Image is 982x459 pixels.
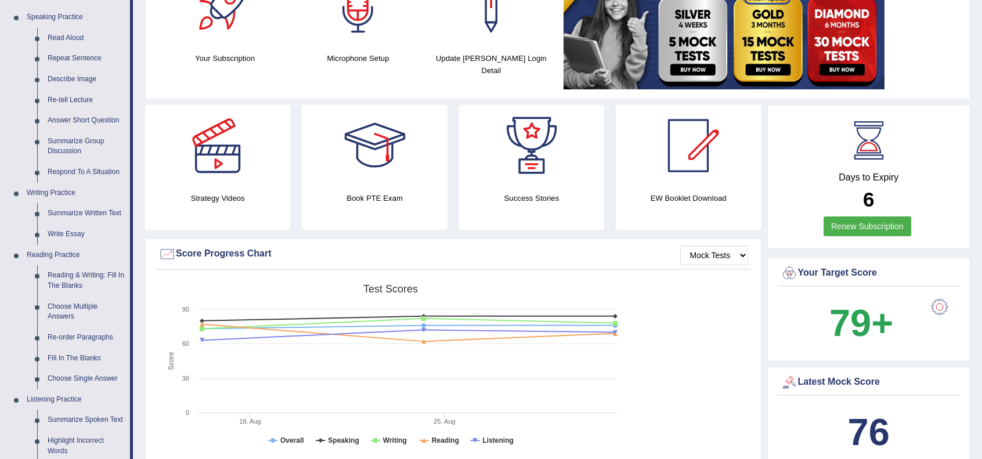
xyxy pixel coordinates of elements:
[164,52,286,64] h4: Your Subscription
[158,245,748,263] div: Score Progress Chart
[182,306,189,313] text: 90
[616,192,761,204] h4: EW Booklet Download
[145,192,290,204] h4: Strategy Videos
[434,418,455,425] tspan: 25. Aug
[302,192,447,204] h4: Book PTE Exam
[848,411,890,453] b: 76
[42,48,130,69] a: Repeat Sentence
[42,131,130,162] a: Summarize Group Discussion
[42,69,130,90] a: Describe Image
[363,283,418,295] tspan: Test scores
[280,436,304,444] tspan: Overall
[167,352,175,370] tspan: Score
[432,436,459,444] tspan: Reading
[42,224,130,245] a: Write Essay
[239,418,261,425] tspan: 18. Aug
[431,52,552,77] h4: Update [PERSON_NAME] Login Detail
[42,28,130,49] a: Read Aloud
[781,172,958,183] h4: Days to Expiry
[459,192,604,204] h4: Success Stories
[328,436,359,444] tspan: Speaking
[42,348,130,369] a: Fill In The Blanks
[383,436,407,444] tspan: Writing
[42,203,130,224] a: Summarize Written Text
[42,297,130,327] a: Choose Multiple Answers
[42,90,130,111] a: Re-tell Lecture
[483,436,514,444] tspan: Listening
[42,327,130,348] a: Re-order Paragraphs
[781,374,958,391] div: Latest Mock Score
[182,340,189,347] text: 60
[21,183,130,204] a: Writing Practice
[824,216,911,236] a: Renew Subscription
[781,265,958,282] div: Your Target Score
[21,7,130,28] a: Speaking Practice
[42,162,130,183] a: Respond To A Situation
[42,265,130,296] a: Reading & Writing: Fill In The Blanks
[829,302,893,344] b: 79+
[863,188,874,211] b: 6
[182,375,189,382] text: 30
[21,245,130,266] a: Reading Practice
[42,110,130,131] a: Answer Short Question
[42,410,130,431] a: Summarize Spoken Text
[297,52,418,64] h4: Microphone Setup
[42,368,130,389] a: Choose Single Answer
[21,389,130,410] a: Listening Practice
[186,409,189,416] text: 0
